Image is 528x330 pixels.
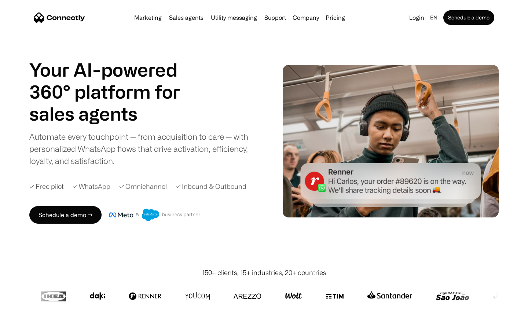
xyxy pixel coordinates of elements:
[7,316,44,327] aside: Language selected: English
[430,12,437,23] div: en
[131,15,165,21] a: Marketing
[166,15,206,21] a: Sales agents
[208,15,260,21] a: Utility messaging
[202,268,326,278] div: 150+ clients, 15+ industries, 20+ countries
[293,12,319,23] div: Company
[29,181,64,191] div: ✓ Free pilot
[29,131,260,167] div: Automate every touchpoint — from acquisition to care — with personalized WhatsApp flows that driv...
[323,15,348,21] a: Pricing
[29,103,198,125] h1: sales agents
[261,15,289,21] a: Support
[15,317,44,327] ul: Language list
[109,209,201,221] img: Meta and Salesforce business partner badge.
[443,10,494,25] a: Schedule a demo
[29,206,102,224] a: Schedule a demo →
[73,181,110,191] div: ✓ WhatsApp
[406,12,427,23] a: Login
[176,181,246,191] div: ✓ Inbound & Outbound
[119,181,167,191] div: ✓ Omnichannel
[29,59,198,103] h1: Your AI-powered 360° platform for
